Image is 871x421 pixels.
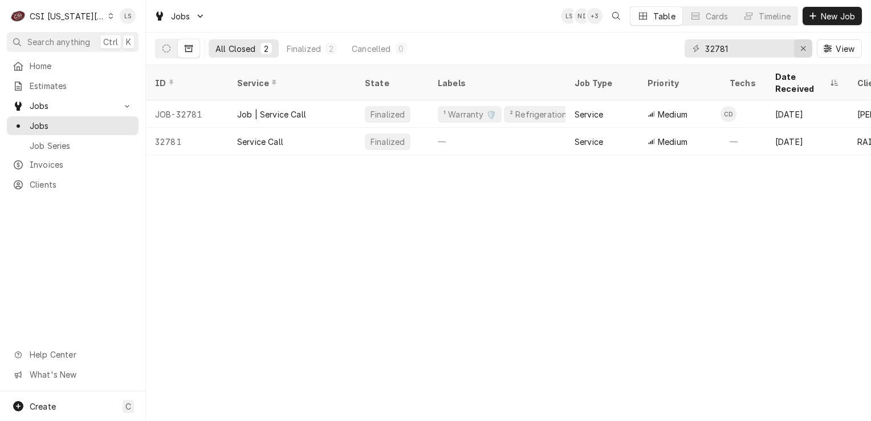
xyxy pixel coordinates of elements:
[369,108,406,120] div: Finalized
[587,8,603,24] div: + 3
[648,77,709,89] div: Priority
[120,8,136,24] div: LS
[833,43,857,55] span: View
[369,136,406,148] div: Finalized
[442,108,497,120] div: ¹ Warranty 🛡️
[7,32,139,52] button: Search anythingCtrlK
[561,8,577,24] div: Lindsay Stover's Avatar
[30,402,56,411] span: Create
[287,43,321,55] div: Finalized
[429,128,565,155] div: —
[30,179,133,191] span: Clients
[120,8,136,24] div: Lindsay Stover's Avatar
[10,8,26,24] div: CSI Kansas City's Avatar
[30,159,133,171] span: Invoices
[328,43,335,55] div: 2
[575,77,629,89] div: Job Type
[438,77,556,89] div: Labels
[125,400,131,412] span: C
[759,10,791,22] div: Timeline
[508,108,580,120] div: ² Refrigeration ❄️
[7,56,139,75] a: Home
[30,10,105,22] div: CSI [US_STATE][GEOGRAPHIC_DATA]
[171,10,190,22] span: Jobs
[7,155,139,174] a: Invoices
[237,77,344,89] div: Service
[706,10,728,22] div: Cards
[658,108,687,120] span: Medium
[803,7,862,25] button: New Job
[30,100,116,112] span: Jobs
[10,8,26,24] div: C
[7,116,139,135] a: Jobs
[775,71,828,95] div: Date Received
[263,43,270,55] div: 2
[7,175,139,194] a: Clients
[575,108,603,120] div: Service
[30,60,133,72] span: Home
[7,365,139,384] a: Go to What's New
[794,39,812,58] button: Erase input
[705,39,791,58] input: Keyword search
[817,39,862,58] button: View
[126,36,131,48] span: K
[721,128,766,155] div: —
[215,43,256,55] div: All Closed
[30,349,132,361] span: Help Center
[721,106,736,122] div: Cody Davis's Avatar
[30,369,132,380] span: What's New
[30,120,133,132] span: Jobs
[7,76,139,95] a: Estimates
[7,345,139,364] a: Go to Help Center
[653,10,675,22] div: Table
[658,136,687,148] span: Medium
[766,128,848,155] div: [DATE]
[607,7,625,25] button: Open search
[352,43,390,55] div: Cancelled
[7,96,139,115] a: Go to Jobs
[237,108,306,120] div: Job | Service Call
[146,128,228,155] div: 32781
[27,36,90,48] span: Search anything
[561,8,577,24] div: LS
[398,43,405,55] div: 0
[766,100,848,128] div: [DATE]
[730,77,757,89] div: Techs
[7,136,139,155] a: Job Series
[575,136,603,148] div: Service
[365,77,420,89] div: State
[103,36,118,48] span: Ctrl
[721,106,736,122] div: CD
[146,100,228,128] div: JOB-32781
[155,77,217,89] div: ID
[149,7,210,26] a: Go to Jobs
[819,10,857,22] span: New Job
[574,8,590,24] div: Nate Ingram's Avatar
[30,80,133,92] span: Estimates
[237,136,283,148] div: Service Call
[574,8,590,24] div: NI
[30,140,133,152] span: Job Series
